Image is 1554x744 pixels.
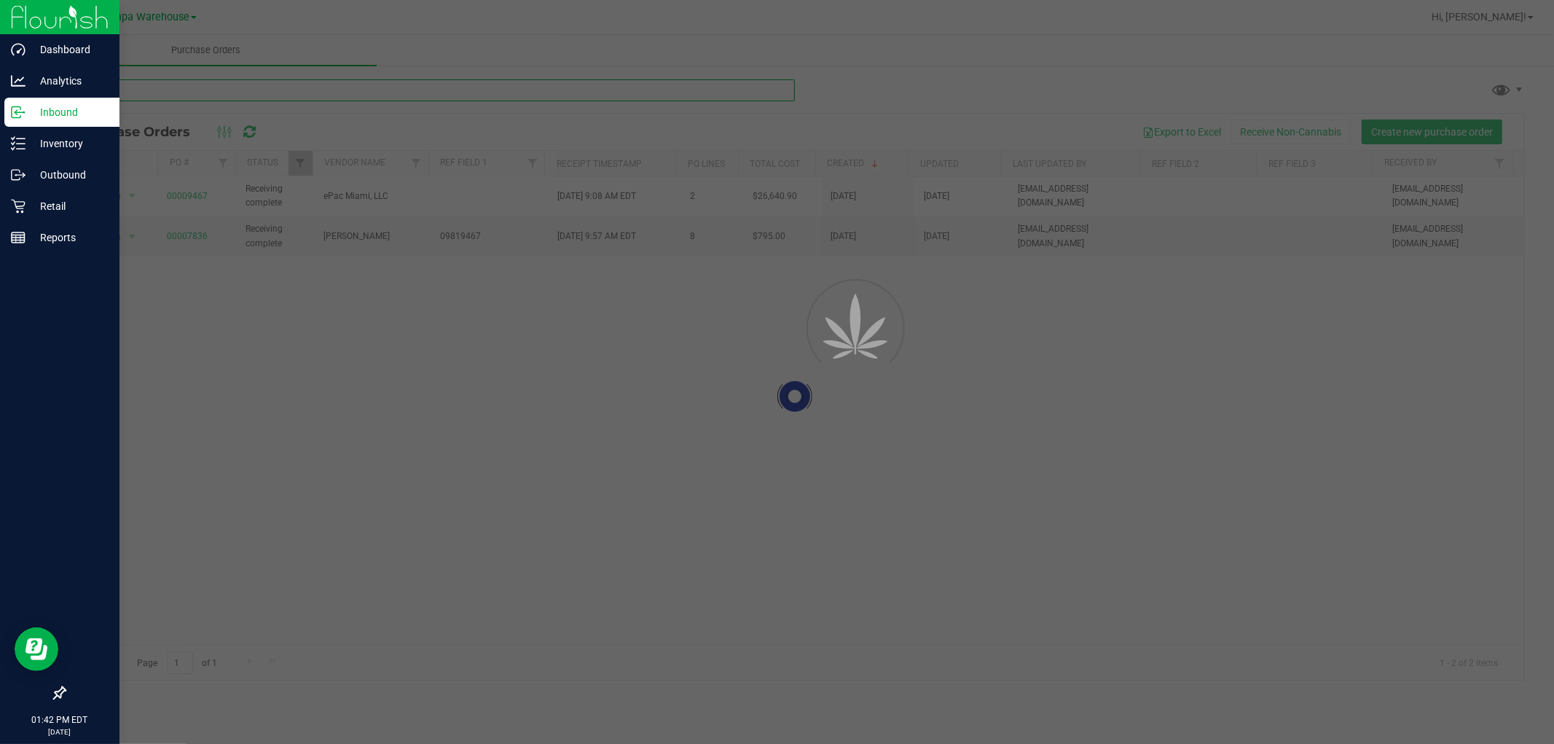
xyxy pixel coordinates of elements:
[25,166,113,184] p: Outbound
[7,727,113,737] p: [DATE]
[11,136,25,151] inline-svg: Inventory
[11,168,25,182] inline-svg: Outbound
[25,103,113,121] p: Inbound
[25,41,113,58] p: Dashboard
[11,230,25,245] inline-svg: Reports
[11,74,25,88] inline-svg: Analytics
[11,42,25,57] inline-svg: Dashboard
[25,229,113,246] p: Reports
[25,197,113,215] p: Retail
[25,72,113,90] p: Analytics
[7,713,113,727] p: 01:42 PM EDT
[11,105,25,120] inline-svg: Inbound
[25,135,113,152] p: Inventory
[11,199,25,214] inline-svg: Retail
[15,627,58,671] iframe: Resource center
